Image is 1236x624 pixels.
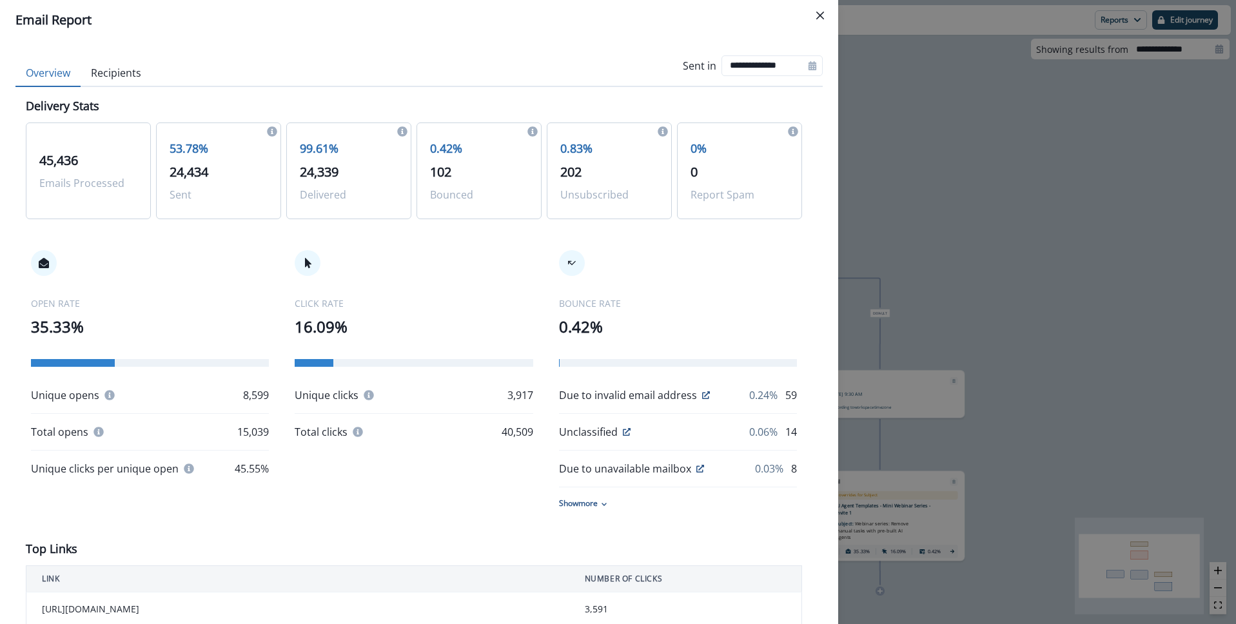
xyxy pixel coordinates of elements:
p: 99.61% [300,140,398,157]
p: Delivery Stats [26,97,99,115]
p: CLICK RATE [295,297,533,310]
p: 0% [691,140,789,157]
p: Total clicks [295,424,348,440]
p: Top Links [26,540,77,558]
p: Unclassified [559,424,618,440]
p: Emails Processed [39,175,137,191]
p: Due to invalid email address [559,387,697,403]
span: 24,434 [170,163,208,180]
button: Recipients [81,60,152,87]
p: Sent [170,187,268,202]
p: Unsubscribed [560,187,658,202]
span: 202 [560,163,582,180]
p: BOUNCE RATE [559,297,797,310]
p: 3,917 [507,387,533,403]
p: 8 [791,461,797,476]
p: Due to unavailable mailbox [559,461,691,476]
span: 45,436 [39,151,78,169]
p: 59 [785,387,797,403]
th: NUMBER OF CLICKS [569,566,802,592]
p: Unique clicks per unique open [31,461,179,476]
div: Email Report [15,10,823,30]
p: 16.09% [295,315,533,338]
p: 14 [785,424,797,440]
p: 53.78% [170,140,268,157]
p: 0.06% [749,424,778,440]
p: 8,599 [243,387,269,403]
span: 0 [691,163,698,180]
p: Unique opens [31,387,99,403]
p: OPEN RATE [31,297,269,310]
p: Show more [559,498,598,509]
span: 24,339 [300,163,338,180]
button: Overview [15,60,81,87]
p: Report Spam [691,187,789,202]
p: 35.33% [31,315,269,338]
p: 15,039 [237,424,269,440]
p: 0.42% [430,140,528,157]
button: Close [810,5,830,26]
p: 0.83% [560,140,658,157]
p: 0.42% [559,315,797,338]
span: 102 [430,163,451,180]
th: LINK [26,566,569,592]
p: 0.24% [749,387,778,403]
p: 0.03% [755,461,783,476]
p: 40,509 [502,424,533,440]
p: Unique clicks [295,387,358,403]
p: Total opens [31,424,88,440]
p: 45.55% [235,461,269,476]
p: Delivered [300,187,398,202]
p: Sent in [683,58,716,73]
p: Bounced [430,187,528,202]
